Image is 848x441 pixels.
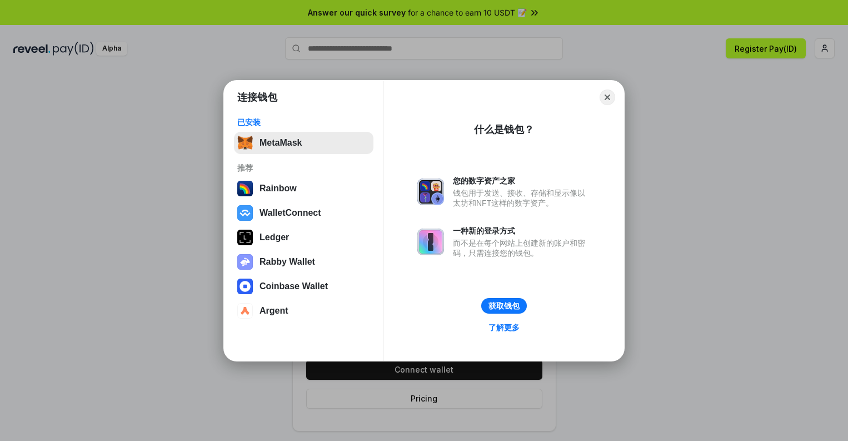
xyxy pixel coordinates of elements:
div: WalletConnect [260,208,321,218]
div: 了解更多 [488,323,520,333]
img: svg+xml,%3Csvg%20width%3D%22120%22%20height%3D%22120%22%20viewBox%3D%220%200%20120%20120%22%20fil... [237,181,253,196]
a: 了解更多 [482,320,526,335]
div: Coinbase Wallet [260,281,328,291]
img: svg+xml,%3Csvg%20xmlns%3D%22http%3A%2F%2Fwww.w3.org%2F2000%2Fsvg%22%20fill%3D%22none%22%20viewBox... [417,179,444,205]
img: svg+xml,%3Csvg%20fill%3D%22none%22%20height%3D%2233%22%20viewBox%3D%220%200%2035%2033%22%20width%... [237,135,253,151]
div: MetaMask [260,138,302,148]
img: svg+xml,%3Csvg%20xmlns%3D%22http%3A%2F%2Fwww.w3.org%2F2000%2Fsvg%22%20width%3D%2228%22%20height%3... [237,230,253,245]
div: Rabby Wallet [260,257,315,267]
button: Ledger [234,226,373,249]
button: 获取钱包 [481,298,527,314]
div: 您的数字资产之家 [453,176,591,186]
div: 而不是在每个网站上创建新的账户和密码，只需连接您的钱包。 [453,238,591,258]
div: 已安装 [237,117,370,127]
div: Rainbow [260,184,297,194]
div: 什么是钱包？ [474,123,534,136]
div: 获取钱包 [488,301,520,311]
h1: 连接钱包 [237,91,277,104]
div: 推荐 [237,163,370,173]
img: svg+xml,%3Csvg%20width%3D%2228%22%20height%3D%2228%22%20viewBox%3D%220%200%2028%2028%22%20fill%3D... [237,279,253,294]
button: Coinbase Wallet [234,275,373,298]
div: 钱包用于发送、接收、存储和显示像以太坊和NFT这样的数字资产。 [453,188,591,208]
button: Close [600,90,615,105]
button: WalletConnect [234,202,373,224]
img: svg+xml,%3Csvg%20xmlns%3D%22http%3A%2F%2Fwww.w3.org%2F2000%2Fsvg%22%20fill%3D%22none%22%20viewBox... [417,229,444,255]
div: Argent [260,306,288,316]
button: Argent [234,300,373,322]
button: Rabby Wallet [234,251,373,273]
div: 一种新的登录方式 [453,226,591,236]
div: Ledger [260,232,289,242]
button: MetaMask [234,132,373,154]
img: svg+xml,%3Csvg%20width%3D%2228%22%20height%3D%2228%22%20viewBox%3D%220%200%2028%2028%22%20fill%3D... [237,205,253,221]
img: svg+xml,%3Csvg%20xmlns%3D%22http%3A%2F%2Fwww.w3.org%2F2000%2Fsvg%22%20fill%3D%22none%22%20viewBox... [237,254,253,270]
button: Rainbow [234,177,373,200]
img: svg+xml,%3Csvg%20width%3D%2228%22%20height%3D%2228%22%20viewBox%3D%220%200%2028%2028%22%20fill%3D... [237,303,253,319]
